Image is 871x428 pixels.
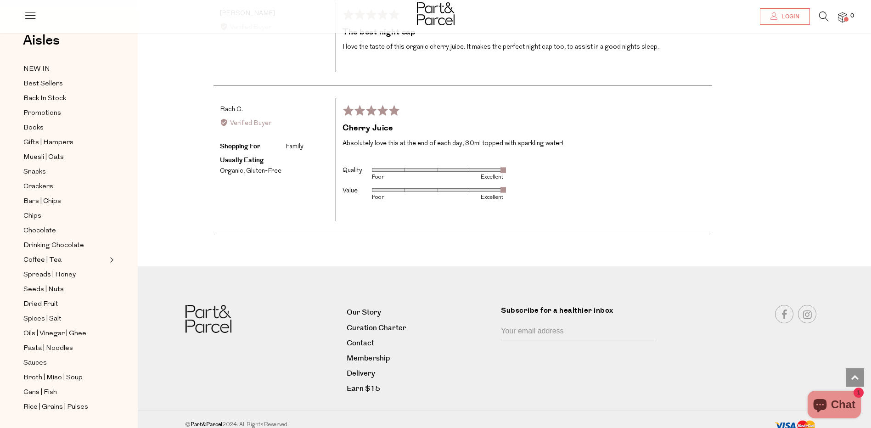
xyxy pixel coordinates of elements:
div: Excellent [438,195,503,200]
span: NEW IN [23,64,50,75]
div: Family [286,142,303,152]
input: Your email address [501,323,657,340]
p: Absolutely love this at the end of each day, 30ml topped with sparkling water! [343,138,706,149]
span: Rice | Grains | Pulses [23,402,88,413]
span: Dried Fruit [23,299,58,310]
div: Poor [372,175,438,180]
li: Organic [220,168,246,175]
a: Curation Charter [347,322,494,334]
a: Cooking | Baking [23,416,107,428]
span: Aisles [23,30,60,51]
div: Poor [372,195,438,200]
a: Dried Fruit [23,298,107,310]
a: Drinking Chocolate [23,240,107,251]
span: Books [23,123,44,134]
span: Back In Stock [23,93,66,104]
span: Oils | Vinegar | Ghee [23,328,86,339]
table: Product attributes ratings [343,162,503,202]
img: Part&Parcel [185,305,231,333]
a: Chips [23,210,107,222]
a: Best Sellers [23,78,107,90]
span: 0 [848,12,856,20]
div: Usually Eating [220,155,284,165]
span: Spices | Salt [23,314,62,325]
a: Sauces [23,357,107,369]
span: Rach C. [220,106,243,113]
a: Our Story [347,306,494,319]
a: Broth | Miso | Soup [23,372,107,383]
span: Cans | Fish [23,387,57,398]
a: Coffee | Tea [23,254,107,266]
span: Seeds | Nuts [23,284,64,295]
div: Verified Buyer [220,118,329,129]
button: Expand/Collapse Coffee | Tea [107,254,114,265]
a: 0 [838,12,847,22]
a: Bars | Chips [23,196,107,207]
a: Muesli | Oats [23,152,107,163]
a: Snacks [23,166,107,178]
img: Part&Parcel [417,2,455,25]
span: Snacks [23,167,46,178]
a: Spreads | Honey [23,269,107,281]
div: Excellent [438,175,503,180]
span: Promotions [23,108,61,119]
a: Oils | Vinegar | Ghee [23,328,107,339]
a: Aisles [23,34,60,56]
span: Login [779,13,799,21]
a: Books [23,122,107,134]
span: Bars | Chips [23,196,61,207]
p: I love the taste of this organic cherry juice. It makes the perfect night cap too, to assist in a... [343,42,706,53]
span: Best Sellers [23,79,63,90]
a: Crackers [23,181,107,192]
span: Coffee | Tea [23,255,62,266]
h2: Cherry Juice [343,123,706,134]
span: Gifts | Hampers [23,137,73,148]
a: Cans | Fish [23,387,107,398]
a: Earn $15 [347,383,494,395]
a: Membership [347,352,494,365]
span: Drinking Chocolate [23,240,84,251]
span: Broth | Miso | Soup [23,372,83,383]
a: Seeds | Nuts [23,284,107,295]
span: Chips [23,211,41,222]
inbox-online-store-chat: Shopify online store chat [805,391,864,421]
a: Pasta | Noodles [23,343,107,354]
span: Crackers [23,181,53,192]
a: Delivery [347,367,494,380]
th: Quality [343,162,372,181]
span: Pasta | Noodles [23,343,73,354]
span: Chocolate [23,225,56,237]
a: Rice | Grains | Pulses [23,401,107,413]
span: Cooking | Baking [23,417,75,428]
span: Sauces [23,358,47,369]
a: NEW IN [23,63,107,75]
a: Spices | Salt [23,313,107,325]
a: Contact [347,337,494,349]
div: Shopping For [220,141,284,152]
span: Spreads | Honey [23,270,76,281]
a: Promotions [23,107,107,119]
a: Gifts | Hampers [23,137,107,148]
li: Gluten-Free [246,168,281,175]
h2: The best night cap [343,27,706,38]
th: Value [343,182,372,202]
label: Subscribe for a healthier inbox [501,305,662,323]
a: Back In Stock [23,93,107,104]
span: Muesli | Oats [23,152,64,163]
a: Chocolate [23,225,107,237]
a: Login [760,8,810,25]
